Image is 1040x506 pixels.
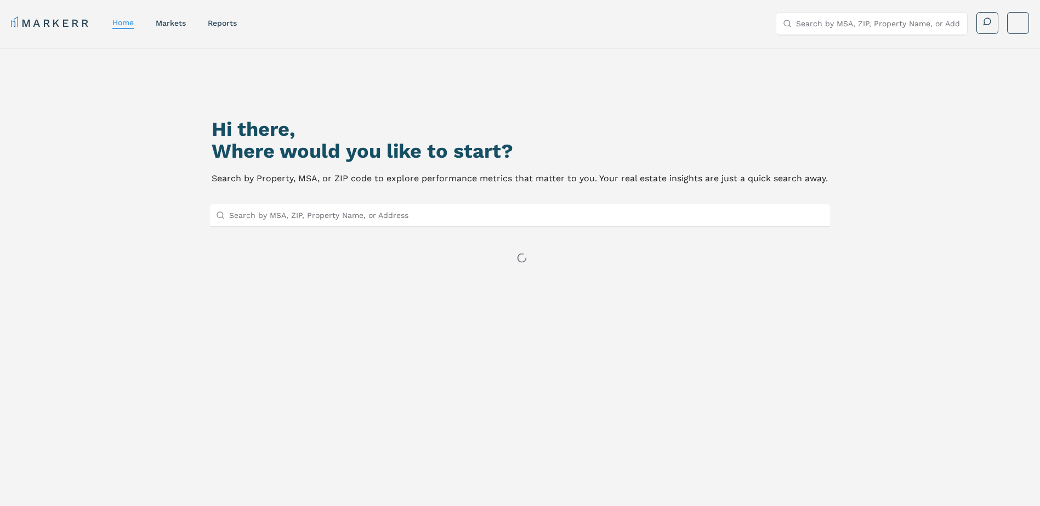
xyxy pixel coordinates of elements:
[208,19,237,27] a: reports
[112,18,134,27] a: home
[156,19,186,27] a: markets
[796,13,961,34] input: Search by MSA, ZIP, Property Name, or Address
[212,171,828,186] p: Search by Property, MSA, or ZIP code to explore performance metrics that matter to you. Your real...
[229,204,825,226] input: Search by MSA, ZIP, Property Name, or Address
[212,140,828,162] h2: Where would you like to start?
[212,118,828,140] h1: Hi there,
[11,15,90,31] a: MARKERR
